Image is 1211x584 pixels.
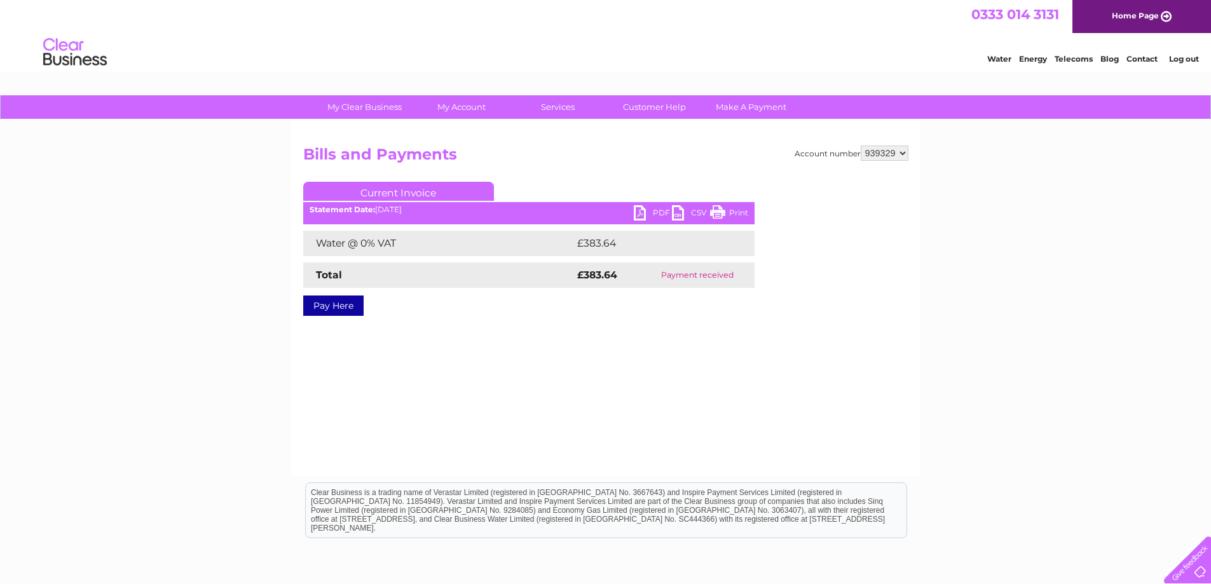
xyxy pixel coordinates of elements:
strong: £383.64 [577,269,617,281]
a: My Account [409,95,514,119]
a: CSV [672,205,710,224]
a: Energy [1019,54,1047,64]
a: Contact [1126,54,1158,64]
a: Pay Here [303,295,364,316]
td: Water @ 0% VAT [303,231,574,256]
a: Water [987,54,1011,64]
a: Log out [1169,54,1199,64]
a: Blog [1100,54,1119,64]
a: Customer Help [602,95,707,119]
a: My Clear Business [312,95,417,119]
strong: Total [316,269,342,281]
b: Statement Date: [310,205,375,214]
div: [DATE] [303,205,755,214]
h2: Bills and Payments [303,146,908,170]
a: Services [505,95,610,119]
a: PDF [634,205,672,224]
a: 0333 014 3131 [971,6,1059,22]
td: £383.64 [574,231,732,256]
a: Print [710,205,748,224]
a: Current Invoice [303,182,494,201]
a: Make A Payment [699,95,804,119]
img: logo.png [43,33,107,72]
a: Telecoms [1055,54,1093,64]
td: Payment received [641,262,755,288]
div: Account number [795,146,908,161]
div: Clear Business is a trading name of Verastar Limited (registered in [GEOGRAPHIC_DATA] No. 3667643... [306,7,907,62]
